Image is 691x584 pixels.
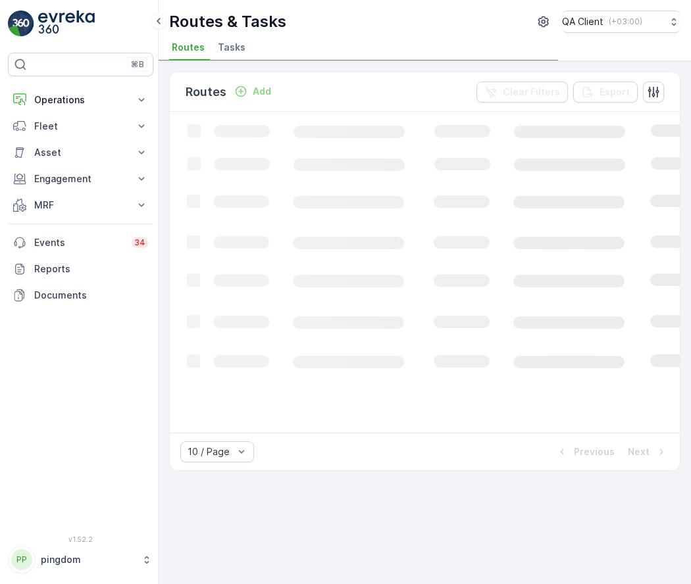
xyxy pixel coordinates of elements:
button: Engagement [8,166,153,192]
span: v 1.52.2 [8,535,153,543]
div: PP [11,549,32,570]
button: Fleet [8,113,153,139]
button: PPpingdom [8,546,153,573]
p: Clear Filters [503,85,560,99]
p: Fleet [34,120,127,133]
p: Routes [186,83,226,101]
p: Reports [34,262,148,276]
button: Asset [8,139,153,166]
p: Next [628,445,650,458]
button: Clear Filters [476,82,568,103]
p: QA Client [562,15,603,28]
p: Engagement [34,172,127,185]
p: ⌘B [131,59,144,70]
a: Reports [8,256,153,282]
a: Events34 [8,230,153,256]
button: MRF [8,192,153,218]
img: logo_light-DOdMpM7g.png [38,11,95,37]
p: Events [34,236,124,249]
p: MRF [34,199,127,212]
span: Routes [172,41,205,54]
button: Export [573,82,638,103]
p: Documents [34,289,148,302]
p: Operations [34,93,127,107]
button: Operations [8,87,153,113]
p: pingdom [41,553,135,566]
p: Previous [574,445,615,458]
p: Add [253,85,271,98]
p: ( +03:00 ) [609,16,642,27]
p: Asset [34,146,127,159]
a: Documents [8,282,153,308]
span: Tasks [218,41,245,54]
button: QA Client(+03:00) [562,11,680,33]
button: Previous [554,444,616,460]
button: Add [229,84,276,99]
img: logo [8,11,34,37]
button: Next [627,444,669,460]
p: Export [600,85,630,99]
p: 34 [134,237,145,248]
p: Routes & Tasks [169,11,286,32]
